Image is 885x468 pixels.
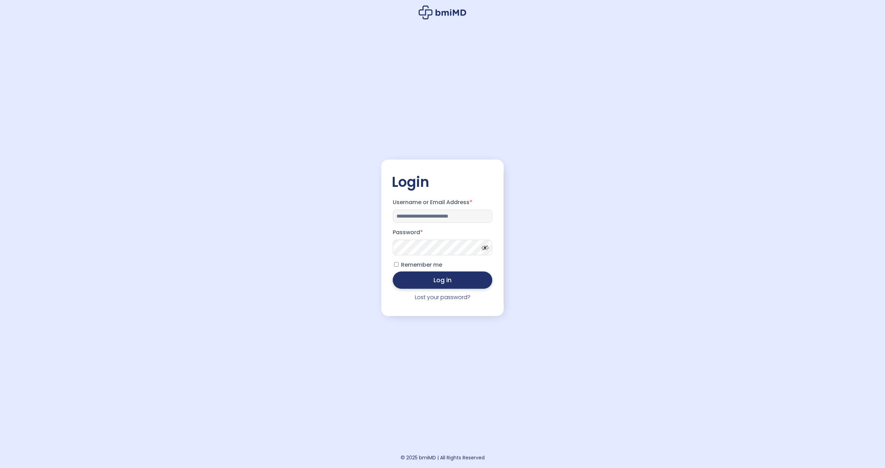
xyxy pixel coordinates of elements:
label: Username or Email Address [393,197,492,208]
input: Remember me [394,262,399,267]
h2: Login [392,173,493,191]
span: Remember me [401,261,442,269]
label: Password [393,227,492,238]
div: © 2025 bmiMD | All Rights Reserved [401,453,485,462]
button: Log in [393,271,492,289]
a: Lost your password? [415,293,471,301]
